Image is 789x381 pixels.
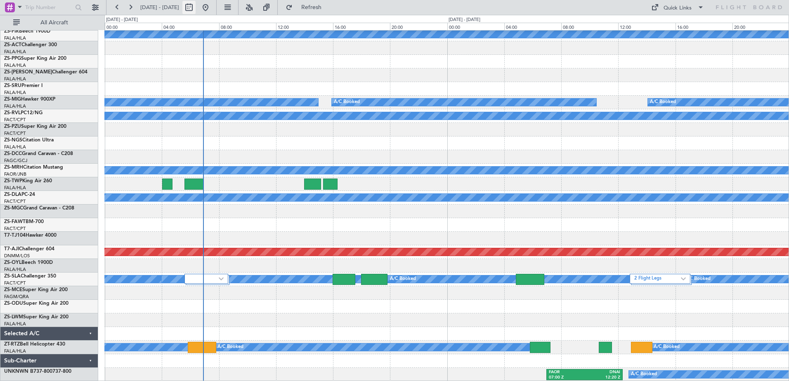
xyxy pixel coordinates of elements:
[4,287,22,292] span: ZS-MCE
[219,277,224,280] img: arrow-gray.svg
[654,341,680,353] div: A/C Booked
[4,144,26,150] a: FALA/HLA
[4,171,26,177] a: FAOR/JNB
[4,185,26,191] a: FALA/HLA
[504,23,561,30] div: 04:00
[106,16,138,24] div: [DATE] - [DATE]
[4,165,63,170] a: ZS-MRHCitation Mustang
[4,301,69,306] a: ZS-ODUSuper King Air 200
[276,23,333,30] div: 12:00
[4,179,22,183] span: ZS-TWP
[4,219,44,224] a: ZS-FAWTBM-700
[4,97,55,102] a: ZS-MIGHawker 900XP
[561,23,618,30] div: 08:00
[447,23,504,30] div: 00:00
[217,341,243,353] div: A/C Booked
[4,56,21,61] span: ZS-PPG
[25,1,73,14] input: Trip Number
[4,124,21,129] span: ZS-PZU
[4,247,54,252] a: T7-AJIChallenger 604
[21,20,87,26] span: All Aircraft
[4,117,26,123] a: FACT/CPT
[4,192,35,197] a: ZS-DLAPC-24
[4,76,26,82] a: FALA/HLA
[449,16,480,24] div: [DATE] - [DATE]
[4,111,21,115] span: ZS-RVL
[4,301,23,306] span: ZS-ODU
[4,342,20,347] span: ZT-RTZ
[4,70,87,75] a: ZS-[PERSON_NAME]Challenger 604
[681,277,686,280] img: arrow-gray.svg
[4,315,69,320] a: ZS-LWMSuper King Air 200
[4,206,23,211] span: ZS-MGC
[282,1,331,14] button: Refresh
[650,96,676,108] div: A/C Booked
[4,130,26,136] a: FACT/CPT
[390,23,447,30] div: 20:00
[4,165,23,170] span: ZS-MRH
[4,83,21,88] span: ZS-SRU
[618,23,675,30] div: 12:00
[549,369,584,375] div: FAOR
[219,23,276,30] div: 08:00
[4,179,52,183] a: ZS-TWPKing Air 260
[4,348,26,354] a: FALA/HLA
[664,4,692,12] div: Quick Links
[162,23,219,30] div: 04:00
[4,42,21,47] span: ZS-ACT
[4,35,26,41] a: FALA/HLA
[333,23,390,30] div: 16:00
[4,151,73,156] a: ZS-DCCGrand Caravan - C208
[4,29,50,34] a: ZS-PIRBeech 1900D
[4,369,71,374] a: UNKNWN B737-800737-800
[4,321,26,327] a: FALA/HLA
[4,70,52,75] span: ZS-[PERSON_NAME]
[4,294,29,300] a: FAGM/QRA
[585,375,620,381] div: 12:20 Z
[4,192,21,197] span: ZS-DLA
[4,151,22,156] span: ZS-DCC
[585,369,620,375] div: DNAI
[390,273,416,285] div: A/C Booked
[4,280,26,286] a: FACT/CPT
[4,274,56,279] a: ZS-SLAChallenger 350
[4,342,65,347] a: ZT-RTZBell Helicopter 430
[4,56,66,61] a: ZS-PPGSuper King Air 200
[4,138,22,143] span: ZS-NGS
[105,23,162,30] div: 00:00
[4,89,26,96] a: FALA/HLA
[4,369,52,374] span: UNKNWN B737-800
[4,111,43,115] a: ZS-RVLPC12/NG
[4,247,19,252] span: T7-AJI
[4,253,30,259] a: DNMM/LOS
[4,198,26,205] a: FACT/CPT
[4,287,68,292] a: ZS-MCESuper King Air 200
[4,42,57,47] a: ZS-ACTChallenger 300
[4,49,26,55] a: FALA/HLA
[631,368,657,381] div: A/C Booked
[4,83,43,88] a: ZS-SRUPremier I
[4,315,23,320] span: ZS-LWM
[294,5,329,10] span: Refresh
[9,16,90,29] button: All Aircraft
[4,233,26,238] span: T7-TJ104
[647,1,708,14] button: Quick Links
[685,273,711,285] div: A/C Booked
[4,219,23,224] span: ZS-FAW
[4,233,57,238] a: T7-TJ104Hawker 4000
[4,260,21,265] span: ZS-OYL
[634,275,681,282] label: 2 Flight Legs
[4,124,66,129] a: ZS-PZUSuper King Air 200
[334,96,360,108] div: A/C Booked
[4,97,21,102] span: ZS-MIG
[4,274,21,279] span: ZS-SLA
[4,29,19,34] span: ZS-PIR
[4,62,26,68] a: FALA/HLA
[549,375,584,381] div: 07:00 Z
[140,4,179,11] span: [DATE] - [DATE]
[4,266,26,273] a: FALA/HLA
[4,103,26,109] a: FALA/HLA
[4,158,27,164] a: FAGC/GCJ
[676,23,732,30] div: 16:00
[4,226,26,232] a: FACT/CPT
